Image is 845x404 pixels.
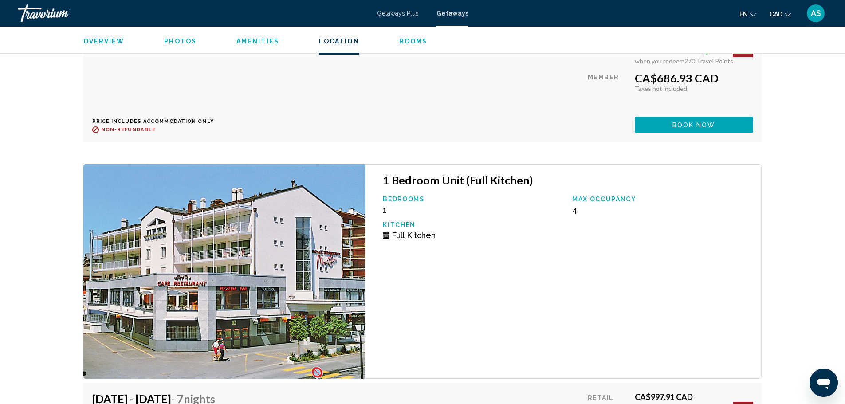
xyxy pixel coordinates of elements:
button: Rooms [399,37,428,45]
span: Non-refundable [101,127,156,133]
button: User Menu [804,4,827,23]
span: Full Kitchen [392,231,436,240]
span: Taxes not included [635,85,687,92]
button: Change currency [770,8,791,20]
span: 1 [383,205,386,215]
button: Location [319,37,359,45]
span: en [739,11,748,18]
a: Getaways Plus [377,10,419,17]
span: Location [319,38,359,45]
a: Travorium [18,4,368,22]
p: Max Occupancy [572,196,753,203]
span: Photos [164,38,197,45]
img: 3466E01X.jpg [83,164,366,379]
span: 4 [572,205,577,215]
p: Bedrooms [383,196,563,203]
div: CA$686.93 CAD [635,71,753,85]
div: Member [588,71,628,110]
span: when you redeem [635,57,684,65]
button: Book now [635,117,753,133]
h3: 1 Bedroom Unit (Full Kitchen) [383,173,752,187]
span: Book now [672,122,715,129]
span: Overview [83,38,125,45]
button: Change language [739,8,756,20]
span: Amenities [236,38,279,45]
div: CA$997.91 CAD [635,392,753,402]
iframe: Button to launch messaging window [810,369,838,397]
p: Kitchen [383,221,563,228]
button: Amenities [236,37,279,45]
p: Price includes accommodation only [92,118,222,124]
button: Photos [164,37,197,45]
span: 270 Travel Points [684,57,733,65]
span: AS [811,9,821,18]
span: Rooms [399,38,428,45]
span: CAD [770,11,782,18]
a: Getaways [436,10,468,17]
button: Overview [83,37,125,45]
